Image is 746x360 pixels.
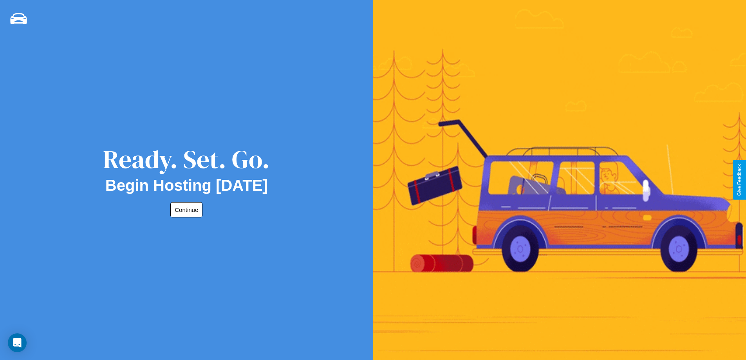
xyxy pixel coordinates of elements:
h2: Begin Hosting [DATE] [105,177,268,194]
div: Ready. Set. Go. [103,142,270,177]
div: Open Intercom Messenger [8,333,27,352]
button: Continue [170,202,202,217]
div: Give Feedback [737,164,742,196]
